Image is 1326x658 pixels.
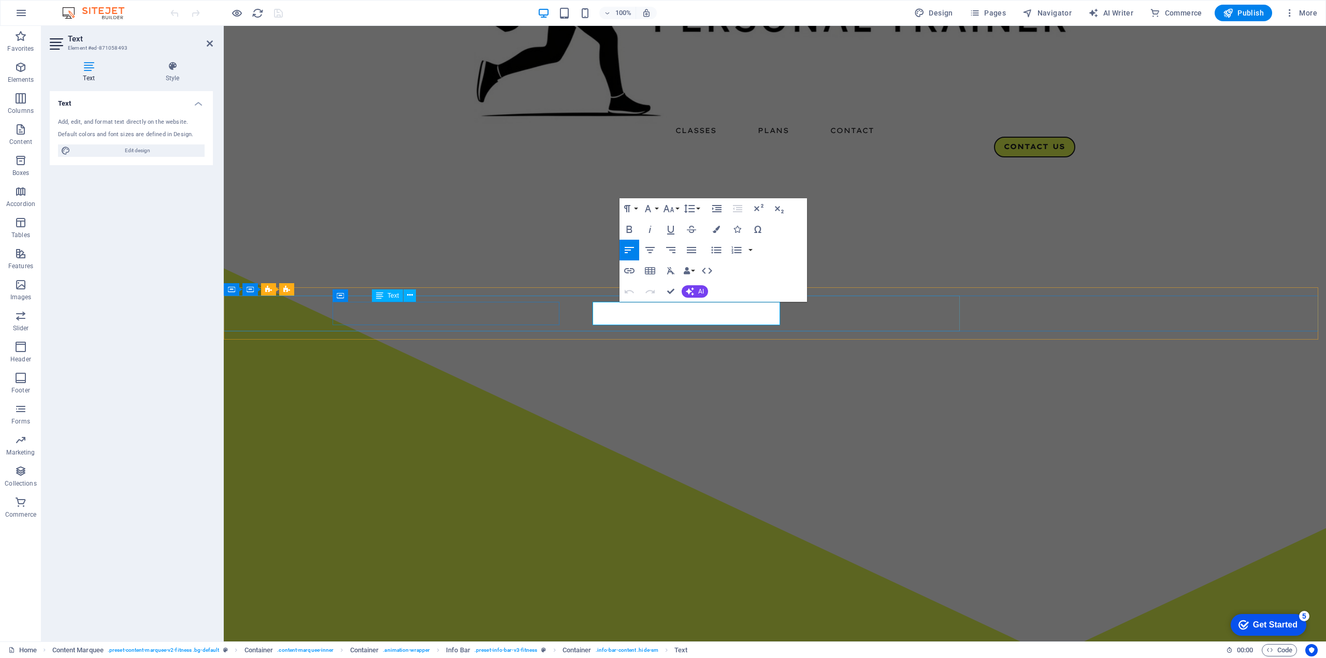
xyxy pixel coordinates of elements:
button: Font Size [661,198,681,219]
button: Insert Link [619,260,639,281]
span: AI Writer [1088,8,1133,18]
span: Click to select. Double-click to edit [244,644,273,656]
span: Publish [1223,8,1264,18]
button: Italic (Ctrl+I) [640,219,660,240]
h6: 100% [615,7,631,19]
button: Align Justify [682,240,701,260]
button: Ordered List [746,240,755,260]
button: Increase Indent [707,198,727,219]
span: . content-marquee-inner [277,644,334,656]
button: Data Bindings [682,260,696,281]
button: Pages [965,5,1010,21]
span: Text [387,293,399,299]
button: Navigator [1018,5,1076,21]
div: Default colors and font sizes are defined in Design. [58,130,205,139]
button: Undo (Ctrl+Z) [619,281,639,302]
span: Pages [970,8,1006,18]
button: Code [1262,644,1297,656]
a: Click to cancel selection. Double-click to open Pages [8,644,37,656]
button: Publish [1215,5,1272,21]
p: Features [8,262,33,270]
button: 100% [599,7,636,19]
span: 00 00 [1237,644,1253,656]
button: AI [682,285,708,298]
button: Paragraph Format [619,198,639,219]
nav: breadcrumb [52,644,688,656]
span: Click to select. Double-click to edit [52,644,104,656]
p: Accordion [6,200,35,208]
button: Underline (Ctrl+U) [661,219,681,240]
p: Commerce [5,510,36,519]
p: Header [10,355,31,363]
div: Get Started [31,11,75,21]
span: Click to select. Double-click to edit [350,644,379,656]
i: On resize automatically adjust zoom level to fit chosen device. [642,8,651,18]
i: Reload page [252,7,264,19]
p: Marketing [6,448,35,457]
button: Colors [707,219,726,240]
div: Add, edit, and format text directly on the website. [58,118,205,127]
button: Unordered List [707,240,726,260]
p: Columns [8,107,34,115]
h3: Element #ed-871058493 [68,43,192,53]
button: Clear Formatting [661,260,681,281]
button: Ordered List [727,240,746,260]
button: Align Center [640,240,660,260]
i: This element is a customizable preset [541,647,546,653]
p: Collections [5,479,36,488]
p: Elements [8,76,34,84]
span: Design [914,8,953,18]
h4: Style [132,61,213,83]
button: Design [910,5,957,21]
button: Edit design [58,144,205,157]
p: Content [9,138,32,146]
span: Edit design [74,144,201,157]
span: Click to select. Double-click to edit [674,644,687,656]
span: AI [698,288,704,295]
p: Footer [11,386,30,394]
button: reload [251,7,264,19]
h4: Text [50,61,132,83]
p: Favorites [7,45,34,53]
button: More [1280,5,1321,21]
p: Boxes [12,169,30,177]
button: Line Height [682,198,701,219]
button: AI Writer [1084,5,1137,21]
p: Forms [11,417,30,426]
p: Slider [13,324,29,332]
img: Editor Logo [60,7,137,19]
span: . info-bar-content .hide-sm [596,644,658,656]
button: Usercentrics [1305,644,1318,656]
span: . animation-wrapper [383,644,430,656]
button: Confirm (Ctrl+⏎) [661,281,681,302]
button: Commerce [1146,5,1206,21]
button: Align Left [619,240,639,260]
button: Click here to leave preview mode and continue editing [230,7,243,19]
h4: Text [50,91,213,110]
div: Get Started 5 items remaining, 0% complete [8,5,84,27]
iframe: To enrich screen reader interactions, please activate Accessibility in Grammarly extension settings [224,26,1326,641]
span: . preset-info-bar-v3-fitness [474,644,538,656]
p: Images [10,293,32,301]
span: Commerce [1150,8,1202,18]
div: 5 [77,2,87,12]
button: Icons [727,219,747,240]
span: Navigator [1022,8,1072,18]
span: Code [1266,644,1292,656]
button: Strikethrough [682,219,701,240]
button: Superscript [748,198,768,219]
button: Insert Table [640,260,660,281]
span: . preset-content-marquee-v2-fitness .bg-default [108,644,219,656]
button: Redo (Ctrl+Shift+Z) [640,281,660,302]
span: More [1285,8,1317,18]
button: Decrease Indent [728,198,747,219]
span: Click to select. Double-click to edit [446,644,470,656]
button: Font Family [640,198,660,219]
h2: Text [68,34,213,43]
button: Align Right [661,240,681,260]
button: Special Characters [748,219,768,240]
div: Design (Ctrl+Alt+Y) [910,5,957,21]
button: HTML [697,260,717,281]
p: Tables [11,231,30,239]
button: Subscript [769,198,789,219]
